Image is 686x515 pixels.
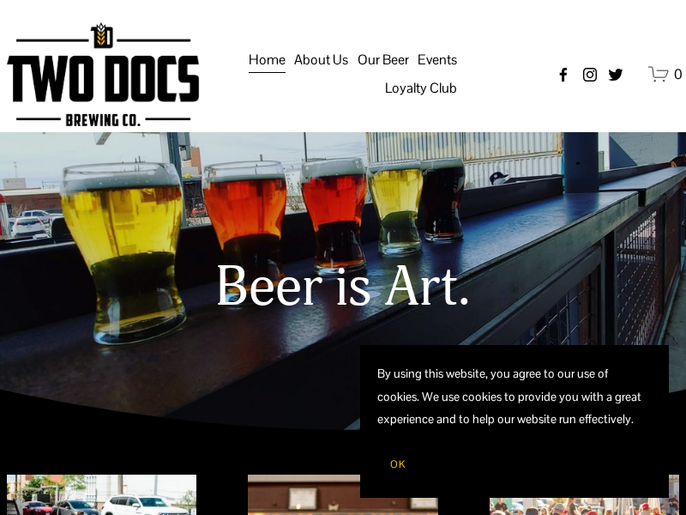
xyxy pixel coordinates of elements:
a: folder dropdown [385,75,457,104]
a: Facebook [555,66,572,83]
span: Events [418,47,457,73]
span: Loyalty Club [385,76,457,101]
a: Home [249,45,286,75]
a: folder dropdown [418,45,457,75]
section: Cookie banner [360,345,669,498]
a: folder dropdown [358,45,409,75]
button: OK [377,448,418,481]
h1: Beer is Art. [9,257,677,319]
a: 0 items in cart [648,64,683,85]
a: instagram-unauth [581,66,599,83]
span: About Us [294,47,348,73]
a: folder dropdown [294,45,348,75]
p: By using this website, you agree to our use of cookies. We use cookies to provide you with a grea... [377,362,652,431]
a: twitter-unauth [607,66,624,83]
img: Two Docs Brewing Co. [7,22,199,126]
span: OK [390,457,406,471]
span: 0 [674,65,683,83]
span: Our Beer [358,47,409,73]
